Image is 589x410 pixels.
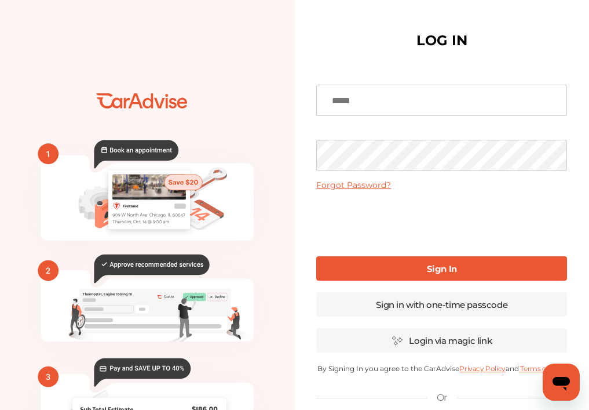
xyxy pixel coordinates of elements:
[459,364,505,373] a: Privacy Policy
[392,335,403,346] img: magic_icon.32c66aac.svg
[316,364,567,373] p: By Signing In you agree to the CarAdvise and .
[416,35,467,46] h1: LOG IN
[316,180,391,190] a: Forgot Password?
[316,256,567,281] a: Sign In
[437,391,447,404] p: Or
[427,263,457,274] b: Sign In
[519,364,564,373] a: Terms of Use
[316,292,567,317] a: Sign in with one-time passcode
[316,328,567,353] a: Login via magic link
[354,199,530,245] iframe: reCAPTCHA
[543,364,580,401] iframe: Button to launch messaging window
